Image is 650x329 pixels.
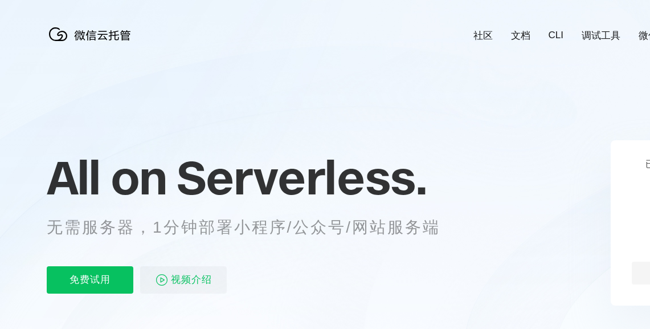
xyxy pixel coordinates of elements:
[47,38,138,47] a: 微信云托管
[47,266,133,294] p: 免费试用
[47,149,166,206] span: All on
[511,29,530,42] a: 文档
[155,273,169,287] img: video_play.svg
[549,30,563,41] a: CLI
[47,23,138,46] img: 微信云托管
[177,149,427,206] span: Serverless.
[171,266,212,294] span: 视频介绍
[582,29,620,42] a: 调试工具
[473,29,493,42] a: 社区
[47,216,461,239] p: 无需服务器，1分钟部署小程序/公众号/网站服务端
